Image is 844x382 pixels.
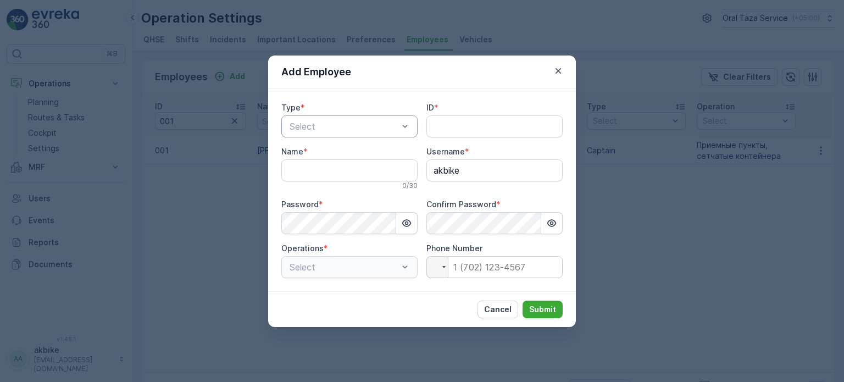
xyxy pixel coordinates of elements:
button: Cancel [477,301,518,318]
p: Cancel [484,304,512,315]
label: Phone Number [426,243,482,253]
label: ID [426,103,434,112]
p: Add Employee [281,64,351,80]
p: Select [290,120,398,133]
label: Operations [281,243,324,253]
p: 0 / 30 [402,181,418,190]
input: 1 (702) 123-4567 [426,256,563,278]
label: Username [426,147,465,156]
label: Confirm Password [426,200,496,209]
label: Name [281,147,303,156]
label: Password [281,200,319,209]
label: Type [281,103,301,112]
p: Submit [529,304,556,315]
button: Submit [523,301,563,318]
